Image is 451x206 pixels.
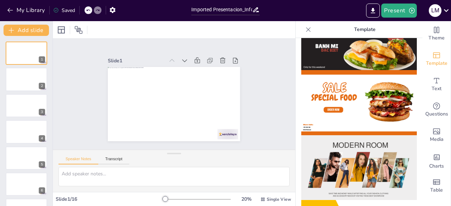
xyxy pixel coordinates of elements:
div: Slide 1 / 16 [56,196,163,202]
span: Questions [425,110,448,118]
span: Table [430,186,443,194]
div: 20 % [238,196,255,202]
div: 1 [39,56,45,63]
div: 5 [39,161,45,168]
p: Template [314,21,415,38]
div: Saved [53,7,75,14]
span: Text [432,85,441,93]
img: thumb-2.png [301,70,417,135]
div: Add images, graphics, shapes or video [422,123,451,148]
button: Speaker Notes [58,157,98,164]
button: Present [381,4,416,18]
button: My Library [5,5,48,16]
div: Add a table [422,173,451,199]
div: 3 [6,94,47,117]
div: 6 [39,187,45,194]
div: Change the overall theme [422,21,451,46]
span: Position [74,26,83,34]
span: Theme [428,34,445,42]
div: 1 [6,42,47,65]
div: Layout [56,24,67,36]
span: Template [426,60,447,67]
div: Add ready made slides [422,46,451,72]
button: Transcript [98,157,130,164]
div: Add charts and graphs [422,148,451,173]
div: L M [429,4,441,17]
div: 2 [39,83,45,89]
div: 4 [6,120,47,143]
span: Single View [267,196,291,202]
button: Export to PowerPoint [366,4,380,18]
div: 5 [6,146,47,170]
img: thumb-3.png [301,135,417,200]
div: 2 [6,68,47,91]
span: Charts [429,162,444,170]
div: 6 [6,173,47,196]
div: 4 [39,135,45,142]
span: Media [430,136,444,143]
input: Insert title [191,5,252,15]
div: Get real-time input from your audience [422,97,451,123]
div: Add text boxes [422,72,451,97]
div: Slide 1 [138,25,188,64]
div: 3 [39,109,45,115]
button: Add slide [4,25,49,36]
button: L M [429,4,441,18]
